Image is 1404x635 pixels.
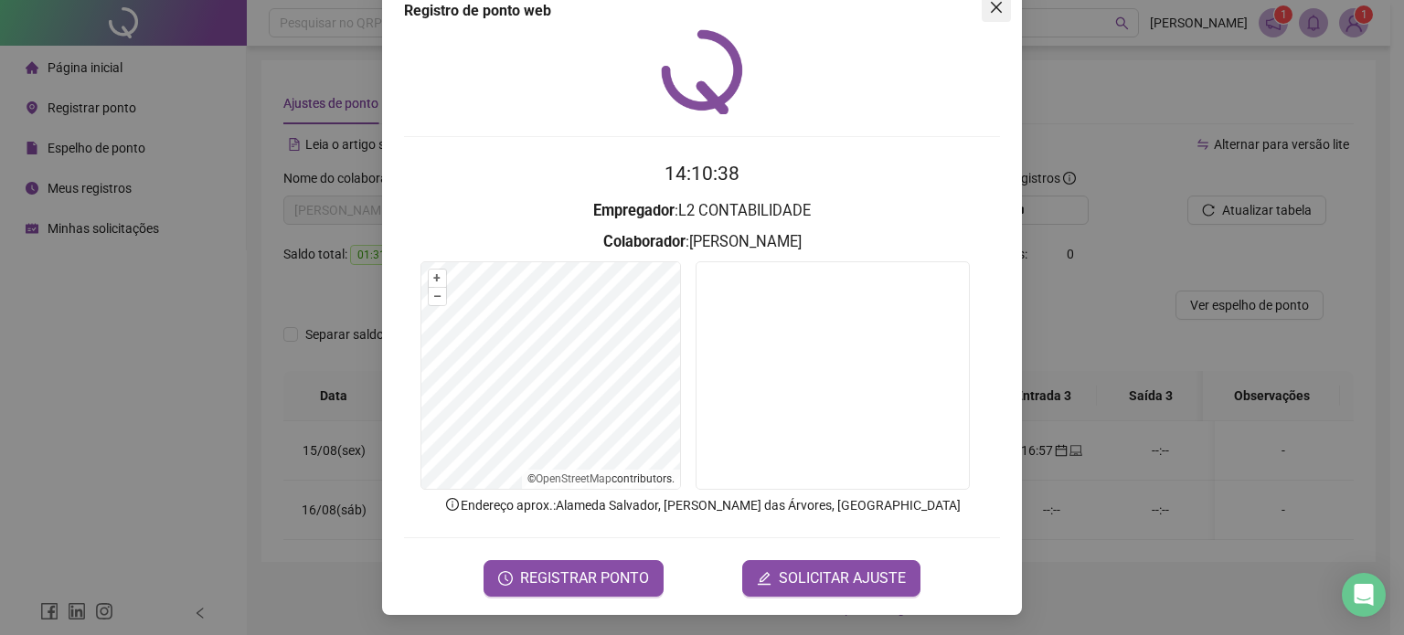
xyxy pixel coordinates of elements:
[404,230,1000,254] h3: : [PERSON_NAME]
[429,288,446,305] button: –
[444,496,461,513] span: info-circle
[404,199,1000,223] h3: : L2 CONTABILIDADE
[536,472,612,485] a: OpenStreetMap
[603,233,686,250] strong: Colaborador
[429,270,446,287] button: +
[593,202,675,219] strong: Empregador
[498,571,513,586] span: clock-circle
[742,560,920,597] button: editSOLICITAR AJUSTE
[665,163,739,185] time: 14:10:38
[757,571,771,586] span: edit
[1342,573,1386,617] div: Open Intercom Messenger
[484,560,664,597] button: REGISTRAR PONTO
[527,472,675,485] li: © contributors.
[779,567,906,589] span: SOLICITAR AJUSTE
[404,495,1000,515] p: Endereço aprox. : Alameda Salvador, [PERSON_NAME] das Árvores, [GEOGRAPHIC_DATA]
[520,567,649,589] span: REGISTRAR PONTO
[661,29,743,114] img: QRPoint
